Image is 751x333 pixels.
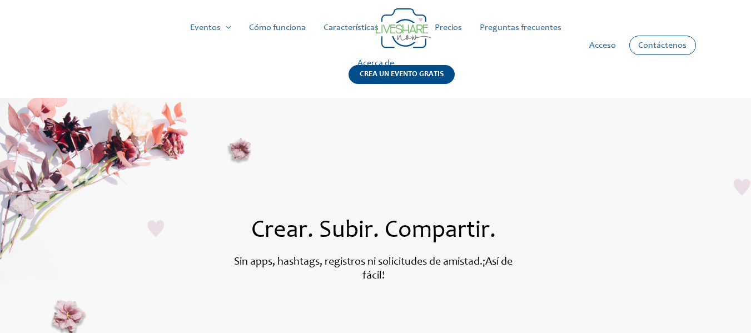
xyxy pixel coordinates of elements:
[181,10,240,46] a: Eventos
[360,71,444,78] font: CREA UN EVENTO GRATIS
[589,41,616,50] font: Acceso
[315,10,387,46] a: Características
[234,257,483,268] font: Sin apps, hashtags, registros ni solicitudes de amistad.
[324,23,379,32] font: Características
[357,59,394,68] font: Acerca de
[480,23,561,32] font: Preguntas frecuentes
[251,219,496,243] font: Crear. Subir. Compartir.
[349,46,403,81] a: Acerca de
[19,10,732,81] nav: Navegación del sitio
[638,41,687,50] font: Contáctenos
[471,10,570,46] a: Preguntas frecuentes
[435,23,462,32] font: Precios
[629,36,695,54] a: Contáctenos
[349,65,455,98] a: CREA UN EVENTO GRATIS
[426,10,471,46] a: Precios
[376,8,431,48] img: Logotipo de LiveShare: Capture y comparta recuerdos de eventos
[190,23,221,32] font: Eventos
[249,23,306,32] font: Cómo funciona
[240,10,315,46] a: Cómo funciona
[580,28,625,63] a: Acceso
